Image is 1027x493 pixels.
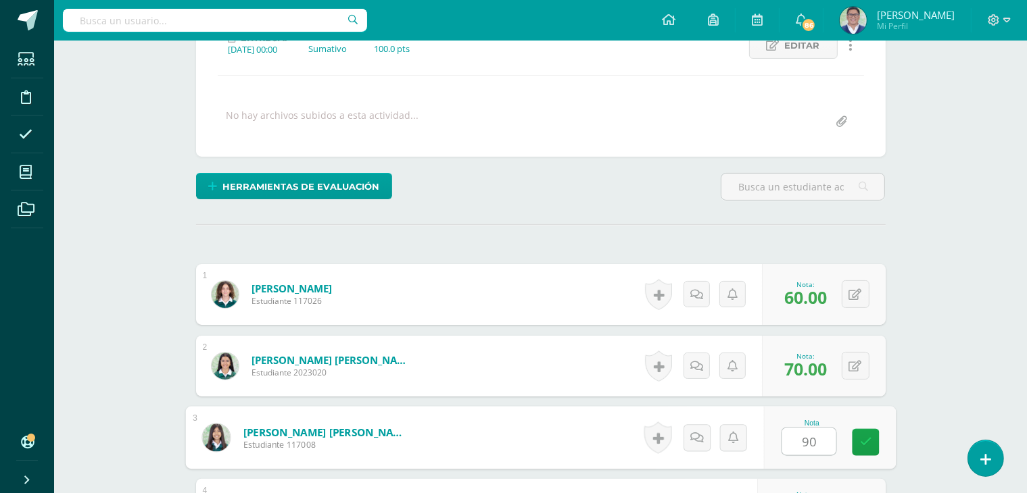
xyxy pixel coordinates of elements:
span: Estudiante 2023020 [252,367,414,378]
span: Estudiante 117008 [243,439,410,451]
span: Mi Perfil [877,20,955,32]
div: 100.0 pts [375,43,410,55]
a: [PERSON_NAME] [PERSON_NAME] [243,425,410,439]
img: 2ab4296ce25518738161d0eb613a9661.png [840,7,867,34]
span: Herramientas de evaluación [222,174,379,199]
div: Sumativo [309,43,353,55]
input: Busca un usuario... [63,9,367,32]
input: 0-100.0 [782,428,836,455]
img: dc27be791f6faf82c7ec3a456e5945ed.png [202,423,230,451]
a: [PERSON_NAME] [PERSON_NAME] [252,353,414,367]
div: No hay archivos subidos a esta actividad... [226,109,419,135]
img: dbdb09106f2308d64adf00d62e979563.png [212,353,239,380]
span: Estudiante 117026 [252,295,332,307]
a: [PERSON_NAME] [252,282,332,295]
span: 70.00 [784,357,827,380]
img: eab9122cd9ab8c4f07bef515bffe6dd1.png [212,281,239,308]
input: Busca un estudiante aquí... [721,174,884,200]
div: Nota [781,419,842,427]
span: [PERSON_NAME] [877,8,955,22]
div: [DATE] 00:00 [229,43,287,55]
div: Nota: [784,280,827,289]
div: Nota: [784,351,827,361]
span: 86 [801,18,816,32]
span: 60.00 [784,286,827,309]
a: Herramientas de evaluación [196,173,392,199]
span: Editar [785,33,820,58]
